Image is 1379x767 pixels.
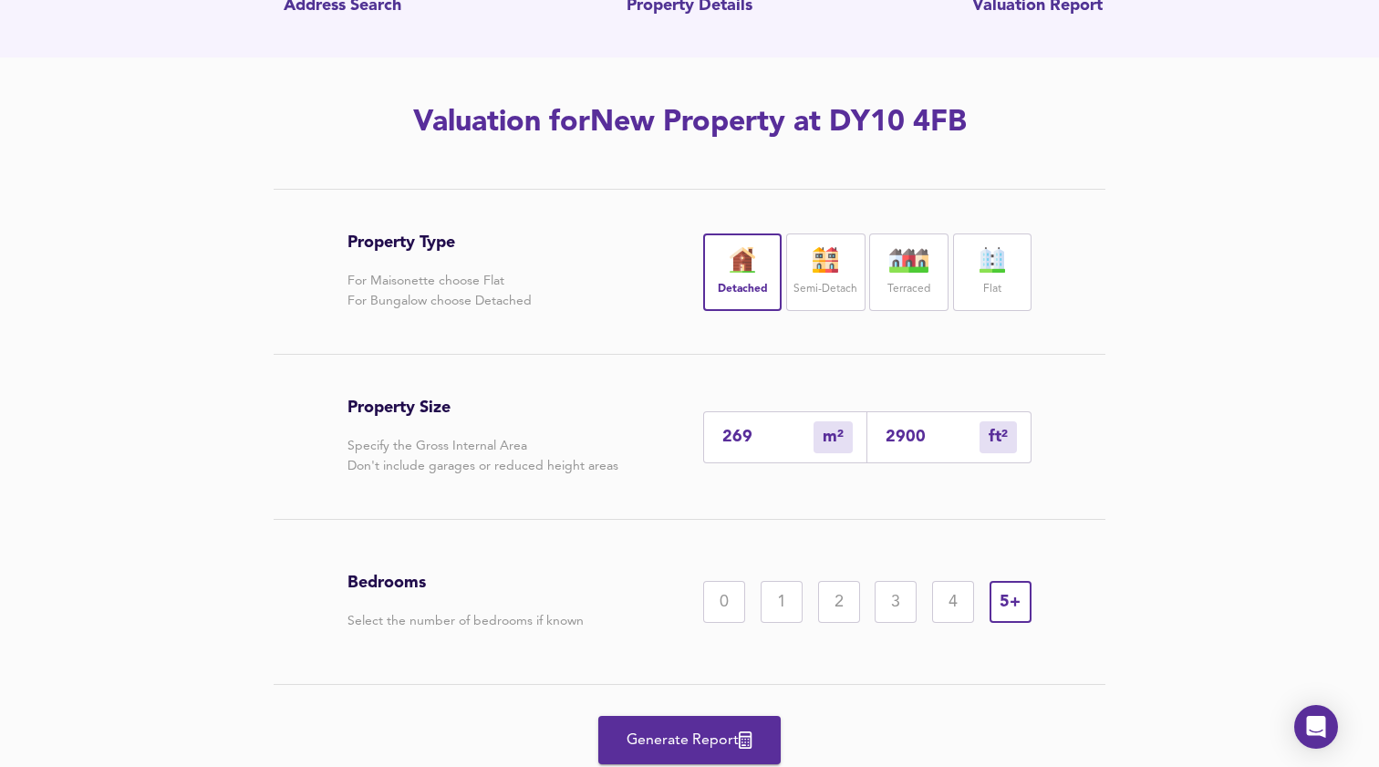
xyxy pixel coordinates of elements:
[887,278,930,301] label: Terraced
[980,421,1017,453] div: m²
[347,398,618,418] h3: Property Size
[617,728,762,753] span: Generate Report
[598,716,781,764] button: Generate Report
[722,427,814,446] input: Enter sqm
[347,436,618,476] p: Specify the Gross Internal Area Don't include garages or reduced height areas
[703,581,745,623] div: 0
[793,278,857,301] label: Semi-Detach
[953,233,1032,311] div: Flat
[875,581,917,623] div: 3
[1294,705,1338,749] div: Open Intercom Messenger
[814,421,853,453] div: m²
[347,233,532,253] h3: Property Type
[990,581,1032,623] div: 5+
[786,233,865,311] div: Semi-Detach
[803,247,848,273] img: house-icon
[869,233,948,311] div: Terraced
[703,233,782,311] div: Detached
[886,427,980,446] input: Sqft
[718,278,768,301] label: Detached
[969,247,1015,273] img: flat-icon
[886,247,932,273] img: house-icon
[818,581,860,623] div: 2
[932,581,974,623] div: 4
[347,573,584,593] h3: Bedrooms
[347,611,584,631] p: Select the number of bedrooms if known
[720,247,765,273] img: house-icon
[173,103,1206,143] h2: Valuation for New Property at DY10 4FB
[761,581,803,623] div: 1
[347,271,532,311] p: For Maisonette choose Flat For Bungalow choose Detached
[983,278,1001,301] label: Flat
